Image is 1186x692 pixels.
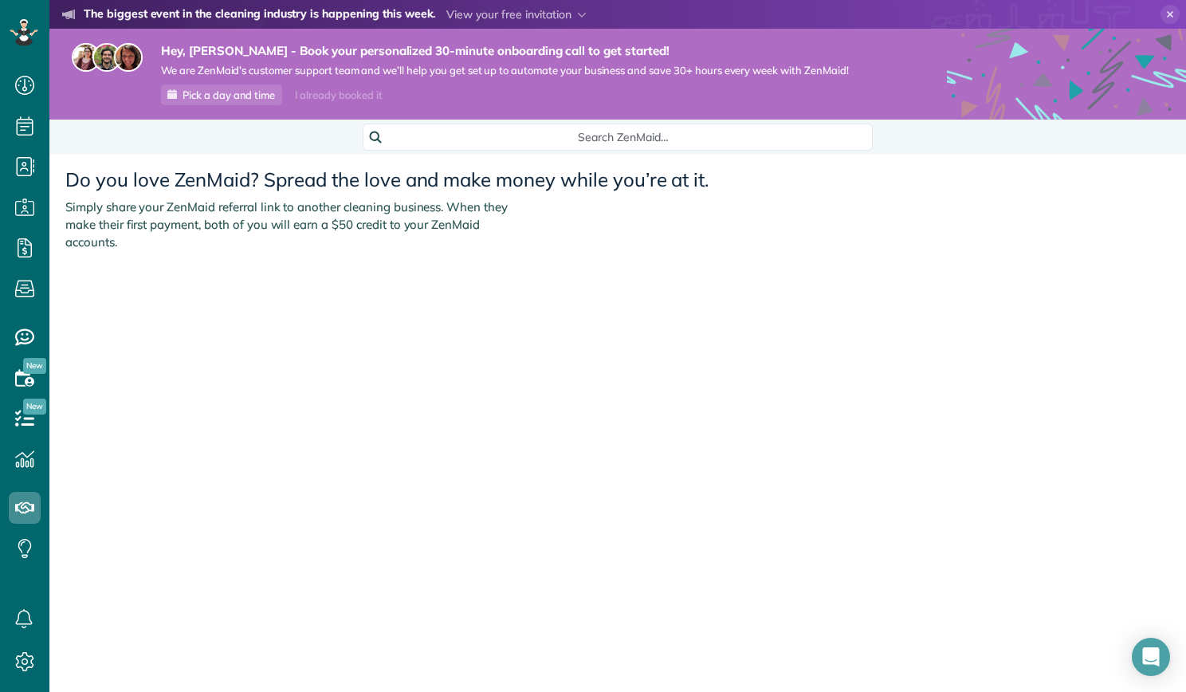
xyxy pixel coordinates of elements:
span: New [23,358,46,374]
span: We are ZenMaid’s customer support team and we’ll help you get set up to automate your business an... [161,64,849,77]
a: Pick a day and time [161,85,282,105]
div: I already booked it [285,85,391,105]
p: Simply share your ZenMaid referral link to another cleaning business. When they make their first ... [49,191,528,259]
img: michelle-19f622bdf1676172e81f8f8fba1fb50e276960ebfe0243fe18214015130c80e4.jpg [114,43,143,72]
img: maria-72a9807cf96188c08ef61303f053569d2e2a8a1cde33d635c8a3ac13582a053d.jpg [72,43,100,72]
div: Open Intercom Messenger [1132,638,1170,676]
strong: The biggest event in the cleaning industry is happening this week. [84,6,435,24]
h2: Do you love ZenMaid? Spread the love and make money while you’re at it. [49,161,1186,190]
strong: Hey, [PERSON_NAME] - Book your personalized 30-minute onboarding call to get started! [161,43,849,59]
span: Pick a day and time [183,88,275,101]
span: New [23,399,46,415]
img: jorge-587dff0eeaa6aab1f244e6dc62b8924c3b6ad411094392a53c71c6c4a576187d.jpg [92,43,121,72]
